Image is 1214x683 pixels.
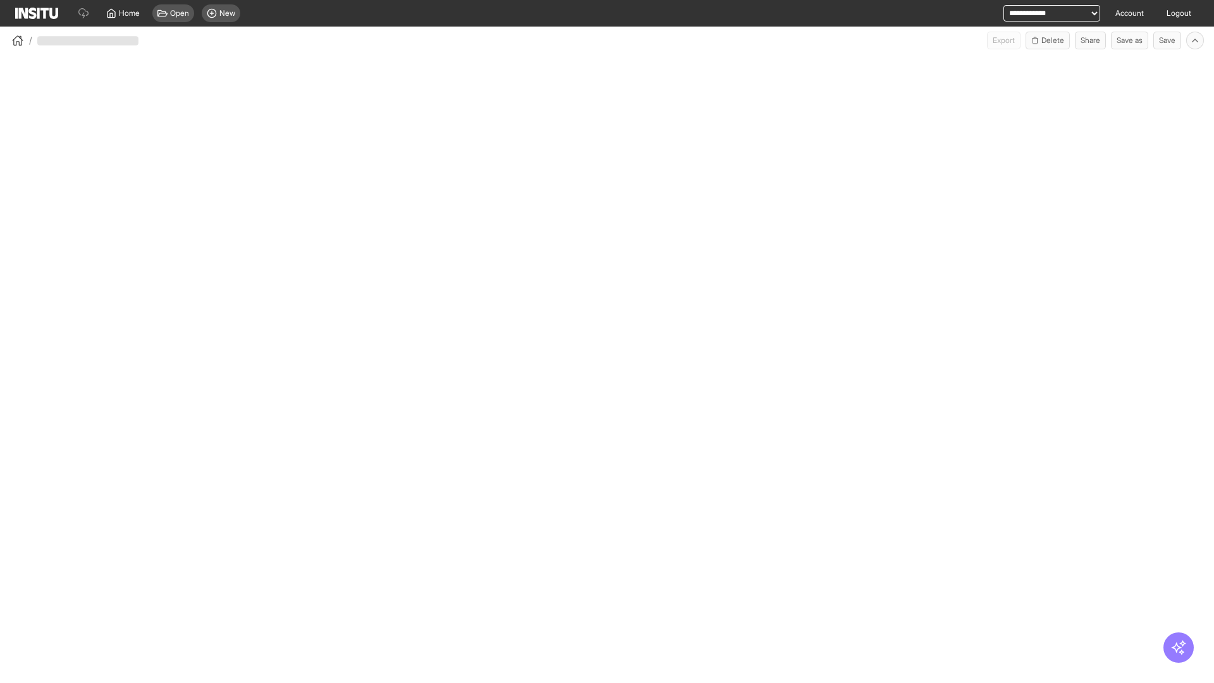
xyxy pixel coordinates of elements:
[15,8,58,19] img: Logo
[1111,32,1148,49] button: Save as
[219,8,235,18] span: New
[987,32,1021,49] span: Can currently only export from Insights reports.
[119,8,140,18] span: Home
[1026,32,1070,49] button: Delete
[170,8,189,18] span: Open
[987,32,1021,49] button: Export
[10,33,32,48] button: /
[1153,32,1181,49] button: Save
[1075,32,1106,49] button: Share
[29,34,32,47] span: /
